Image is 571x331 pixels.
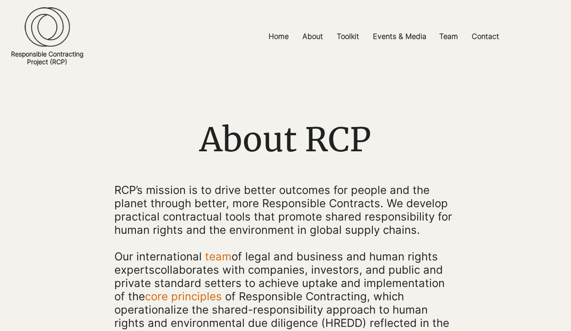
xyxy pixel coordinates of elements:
[262,26,296,47] a: Home
[199,119,371,160] span: About RCP
[296,26,330,47] a: About
[114,290,449,330] span: of Responsible Contracting, which operationalize the shared-responsibility approach to human righ...
[465,26,506,47] a: Contact
[114,250,438,276] a: of legal and business and human rights experts
[114,250,202,263] span: Our international
[114,250,445,303] span: collaborates with companies, investors, and public and private standard setters to achieve uptake...
[197,26,571,47] nav: Site
[11,50,83,66] a: Responsible ContractingProject (RCP)
[145,290,222,303] a: core principles
[330,26,366,47] a: Toolkit
[467,26,504,47] p: Contact
[205,250,232,263] a: team
[435,26,463,47] p: Team
[298,26,328,47] p: About
[366,26,432,47] a: Events & Media
[368,26,431,47] p: Events & Media
[264,26,293,47] p: Home
[332,26,364,47] p: Toolkit
[432,26,465,47] a: Team
[114,183,452,237] span: RCP’s mission is to drive better outcomes for people and the planet through better, more Responsi...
